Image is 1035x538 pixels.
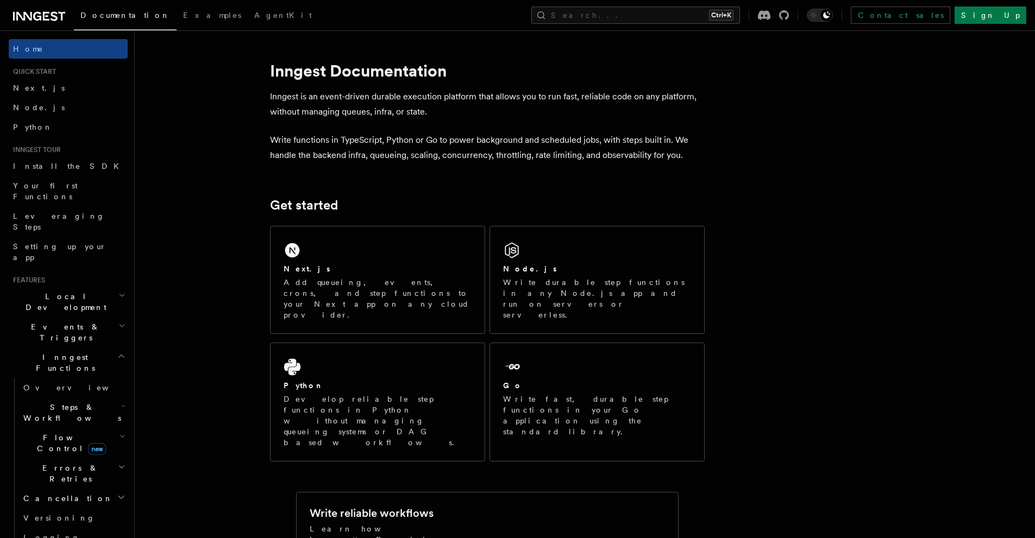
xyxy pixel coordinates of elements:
button: Inngest Functions [9,347,128,378]
p: Write functions in TypeScript, Python or Go to power background and scheduled jobs, with steps bu... [270,132,705,163]
span: Node.js [13,103,65,112]
button: Cancellation [19,489,128,508]
span: Documentation [80,11,170,20]
p: Add queueing, events, crons, and step functions to your Next app on any cloud provider. [284,277,472,320]
a: Versioning [19,508,128,528]
p: Write fast, durable step functions in your Go application using the standard library. [503,394,691,437]
a: Install the SDK [9,156,128,176]
h1: Inngest Documentation [270,61,705,80]
span: Errors & Retries [19,463,118,484]
a: Setting up your app [9,237,128,267]
a: Home [9,39,128,59]
h2: Python [284,380,324,391]
span: Home [13,43,43,54]
button: Local Development [9,287,128,317]
span: Local Development [9,291,118,313]
span: Your first Functions [13,181,78,201]
span: Inngest Functions [9,352,117,374]
button: Search...Ctrl+K [531,7,740,24]
a: Node.js [9,98,128,117]
a: Next.jsAdd queueing, events, crons, and step functions to your Next app on any cloud provider. [270,226,485,334]
a: Examples [177,3,248,29]
span: Steps & Workflows [19,402,121,423]
span: Overview [23,383,135,392]
span: AgentKit [254,11,312,20]
span: Setting up your app [13,242,106,262]
a: Contact sales [851,7,950,24]
a: Sign Up [955,7,1026,24]
span: Flow Control [19,432,120,454]
span: Versioning [23,514,95,522]
h2: Next.js [284,263,330,274]
button: Steps & Workflows [19,397,128,428]
a: Get started [270,198,338,213]
h2: Write reliable workflows [310,505,434,521]
span: Examples [183,11,241,20]
a: Python [9,117,128,137]
span: Features [9,276,45,284]
button: Toggle dark mode [807,9,833,22]
p: Write durable step functions in any Node.js app and run on servers or serverless. [503,277,691,320]
a: GoWrite fast, durable step functions in your Go application using the standard library. [490,343,705,461]
a: Documentation [74,3,177,30]
a: Leveraging Steps [9,206,128,237]
span: Cancellation [19,493,113,504]
a: Your first Functions [9,176,128,206]
button: Errors & Retries [19,458,128,489]
h2: Go [503,380,523,391]
a: Next.js [9,78,128,98]
span: Install the SDK [13,162,126,170]
span: Quick start [9,67,56,76]
span: Events & Triggers [9,321,118,343]
h2: Node.js [503,263,557,274]
button: Events & Triggers [9,317,128,347]
span: Python [13,123,53,131]
p: Develop reliable step functions in Python without managing queueing systems or DAG based workflows. [284,394,472,448]
span: Next.js [13,84,65,92]
a: PythonDevelop reliable step functions in Python without managing queueing systems or DAG based wo... [270,343,485,461]
span: new [88,443,106,455]
button: Flow Controlnew [19,428,128,458]
kbd: Ctrl+K [709,10,733,21]
span: Inngest tour [9,145,61,154]
span: Leveraging Steps [13,212,105,231]
a: AgentKit [248,3,318,29]
a: Overview [19,378,128,397]
p: Inngest is an event-driven durable execution platform that allows you to run fast, reliable code ... [270,89,705,119]
a: Node.jsWrite durable step functions in any Node.js app and run on servers or serverless. [490,226,705,334]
